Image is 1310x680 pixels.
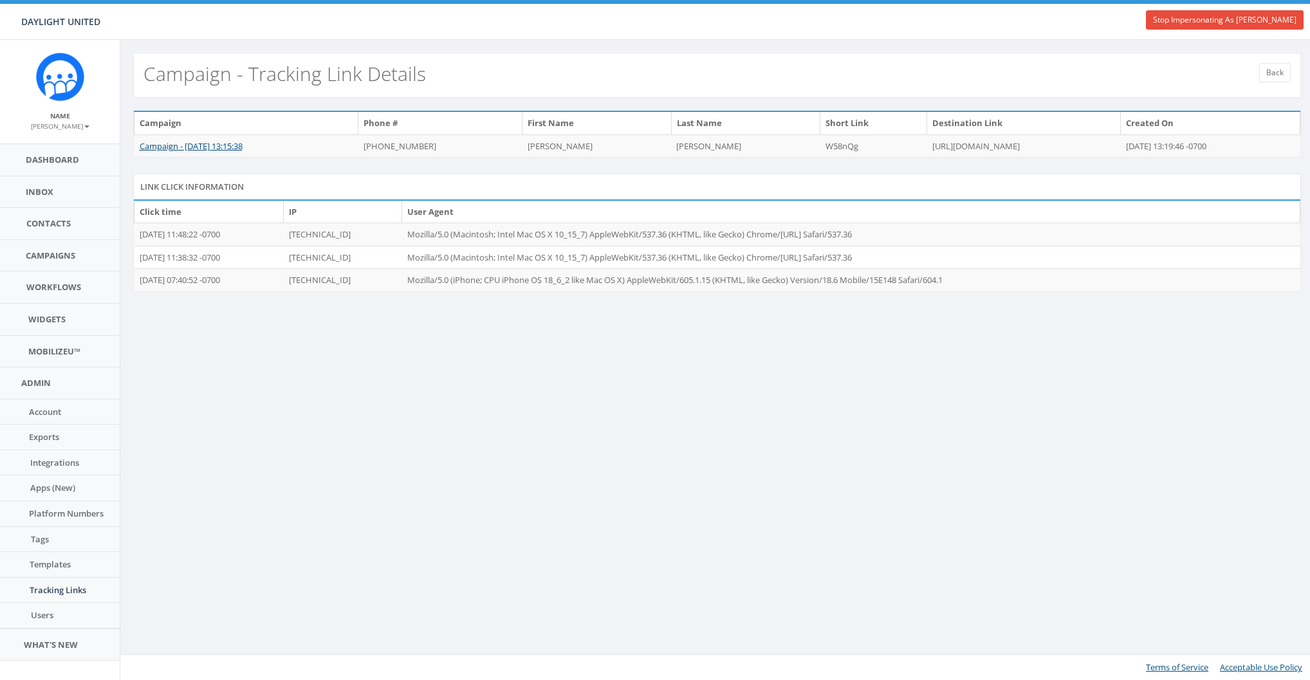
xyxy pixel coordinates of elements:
th: Phone # [358,112,522,134]
th: First Name [522,112,671,134]
th: User Agent [402,201,1300,223]
th: Created On [1121,112,1300,134]
small: Name [50,111,70,120]
td: Mozilla/5.0 (iPhone; CPU iPhone OS 18_6_2 like Mac OS X) AppleWebKit/605.1.15 (KHTML, like Gecko)... [402,269,1300,291]
span: Admin [21,377,51,389]
th: Short Link [820,112,927,134]
a: Stop Impersonating As [PERSON_NAME] [1146,10,1304,30]
span: Workflows [26,281,81,293]
h2: Campaign - Tracking Link Details [143,63,426,84]
a: Acceptable Use Policy [1220,661,1302,673]
a: [PERSON_NAME] [31,120,89,131]
span: Contacts [26,217,71,229]
td: [PHONE_NUMBER] [358,134,522,157]
a: Campaign - [DATE] 13:15:38 [140,140,243,152]
span: DAYLIGHT UNITED [21,15,100,28]
img: Rally_Corp_Icon.png [36,53,84,101]
span: Dashboard [26,154,79,165]
th: IP [284,201,402,223]
td: Mozilla/5.0 (Macintosh; Intel Mac OS X 10_15_7) AppleWebKit/537.36 (KHTML, like Gecko) Chrome/[UR... [402,223,1300,246]
td: [TECHNICAL_ID] [284,223,402,246]
td: [URL][DOMAIN_NAME] [927,134,1121,157]
td: Mozilla/5.0 (Macintosh; Intel Mac OS X 10_15_7) AppleWebKit/537.36 (KHTML, like Gecko) Chrome/[UR... [402,246,1300,269]
th: Click time [134,201,284,223]
td: [TECHNICAL_ID] [284,269,402,291]
span: What's New [24,639,78,650]
th: Last Name [671,112,820,134]
th: Campaign [134,112,358,134]
td: [DATE] 07:40:52 -0700 [134,269,284,291]
div: Link Click Information [133,174,1301,199]
span: Inbox [26,186,53,198]
td: [TECHNICAL_ID] [284,246,402,269]
td: [DATE] 11:38:32 -0700 [134,246,284,269]
span: Campaigns [26,250,75,261]
span: MobilizeU™ [28,345,80,357]
span: Widgets [28,313,66,325]
td: [DATE] 11:48:22 -0700 [134,223,284,246]
small: [PERSON_NAME] [31,122,89,131]
th: Destination Link [927,112,1121,134]
a: Back [1259,63,1291,82]
td: [PERSON_NAME] [522,134,671,157]
td: [PERSON_NAME] [671,134,820,157]
a: Terms of Service [1146,661,1208,673]
td: W58nQg [820,134,927,157]
td: [DATE] 13:19:46 -0700 [1121,134,1300,157]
